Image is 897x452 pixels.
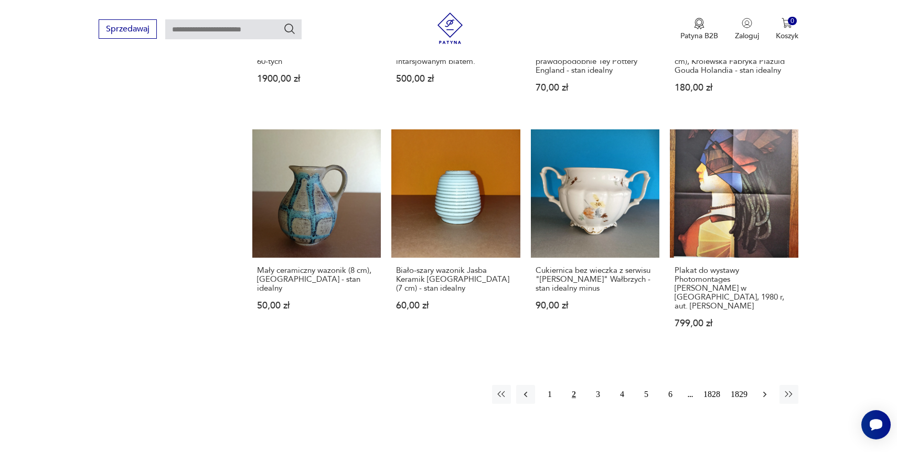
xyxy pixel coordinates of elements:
p: 90,00 zł [536,301,655,310]
h3: Cukiernica bez wieczka z serwisu "[PERSON_NAME]" Wałbrzych - stan idealny minus [536,266,655,293]
p: 50,00 zł [257,301,376,310]
h3: RZADKI Ceramiczny wazonik (9 cm), Królewska Fabryka Plazuid Gouda Holandia - stan idealny [675,48,794,75]
h3: Stolik kawowy okrągły z intarsjowanym blatem. [396,48,515,66]
h3: Sekretarzyk duński tekowy z lat 60-tych [257,48,376,66]
h3: Plakat do wystawy Photomontages [PERSON_NAME] w [GEOGRAPHIC_DATA], 1980 r, aut. [PERSON_NAME] [675,266,794,311]
p: 70,00 zł [536,83,655,92]
a: Ikona medaluPatyna B2B [680,18,718,41]
a: Cukiernica bez wieczka z serwisu "Maria Teresa" Wałbrzych - stan idealny minusCukiernica bez wiec... [531,129,659,348]
img: Ikona medalu [694,18,704,29]
button: 1829 [728,385,750,404]
h3: Mały ceramiczny wazonik (8 cm), [GEOGRAPHIC_DATA] - stan idealny [257,266,376,293]
p: 799,00 zł [675,319,794,328]
h3: Biało-szary wazonik Jasba Keramik [GEOGRAPHIC_DATA] (7 cm) - stan idealny [396,266,515,293]
p: 60,00 zł [396,301,515,310]
p: 500,00 zł [396,74,515,83]
button: Szukaj [283,23,296,35]
button: 1 [540,385,559,404]
button: 2 [564,385,583,404]
p: Patyna B2B [680,31,718,41]
img: Patyna - sklep z meblami i dekoracjami vintage [434,13,466,44]
div: 0 [788,17,797,26]
p: Zaloguj [735,31,759,41]
button: Zaloguj [735,18,759,41]
button: 3 [589,385,607,404]
img: Ikonka użytkownika [742,18,752,28]
a: Mały ceramiczny wazonik (8 cm), Germany - stan idealnyMały ceramiczny wazonik (8 cm), [GEOGRAPHIC... [252,129,381,348]
p: 1900,00 zł [257,74,376,83]
iframe: Smartsupp widget button [861,410,891,439]
p: 180,00 zł [675,83,794,92]
button: 5 [637,385,656,404]
h3: Miniaturka domu z ceramiki, prawdopodobnie Tey Pottery England - stan idealny [536,48,655,75]
a: Biało-szary wazonik Jasba Keramik Germany (7 cm) - stan idealnyBiało-szary wazonik Jasba Keramik ... [391,129,520,348]
a: Sprzedawaj [99,26,157,34]
p: Koszyk [776,31,798,41]
button: Patyna B2B [680,18,718,41]
button: 4 [613,385,632,404]
button: 0Koszyk [776,18,798,41]
button: 6 [661,385,680,404]
button: 1828 [701,385,723,404]
img: Ikona koszyka [782,18,792,28]
a: Plakat do wystawy Photomontages Roman Cieślewicz w Maison de la culture de Grenoble, 1980 r, aut.... [670,129,798,348]
button: Sprzedawaj [99,19,157,39]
